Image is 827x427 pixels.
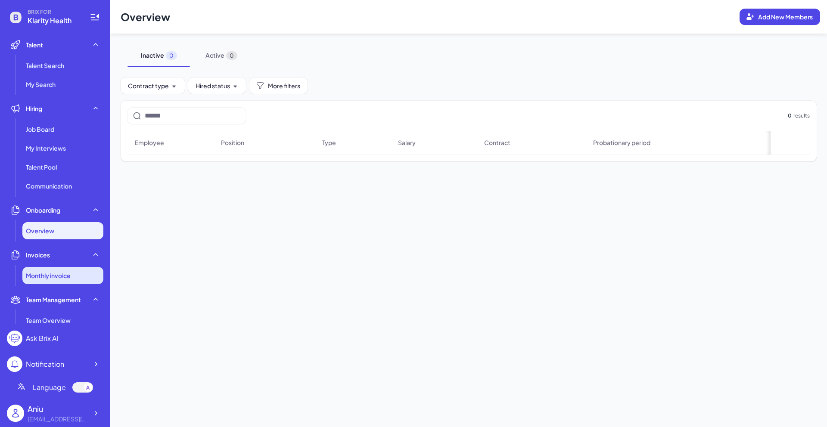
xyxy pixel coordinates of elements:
[758,13,813,21] span: Add New Members
[26,125,54,133] span: Job Board
[322,138,336,147] span: Type
[398,138,416,147] span: Salary
[26,40,43,49] span: Talent
[135,138,164,147] span: Employee
[28,9,79,15] span: BRIX FOR
[793,112,810,120] span: results
[740,9,820,25] button: Add New Members
[28,415,88,424] div: aniu.zeng@helloklarity.com
[128,82,169,90] span: Contract type
[110,1,180,32] h1: Overview
[26,226,54,235] span: Overview
[127,44,190,67] span: Inactive
[190,44,252,67] span: Active
[33,382,66,393] span: Language
[121,77,185,94] button: Contract type
[26,163,57,171] span: Talent Pool
[268,82,300,90] span: More filters
[28,15,79,26] span: Klarity Health
[26,182,72,190] span: Communication
[26,61,64,70] span: Talent Search
[166,51,177,60] span: 0
[26,80,56,89] span: My Search
[196,82,230,90] span: Hired status
[26,144,66,152] span: My Interviews
[28,403,88,415] div: Aniu
[26,104,42,113] span: Hiring
[7,405,24,422] img: user_logo.png
[249,77,308,94] button: More filters
[788,112,792,120] span: 0
[188,77,246,94] button: Hired status
[26,295,81,304] span: Team Management
[593,138,650,147] span: Probationary period
[26,206,60,214] span: Onboarding
[26,359,64,369] div: Notification
[226,51,237,60] span: 0
[26,251,50,259] span: Invoices
[26,316,71,325] span: Team Overview
[26,271,71,280] span: Monthly invoice
[484,138,510,147] span: Contract
[221,138,244,147] span: Position
[26,333,58,343] div: Ask Brix AI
